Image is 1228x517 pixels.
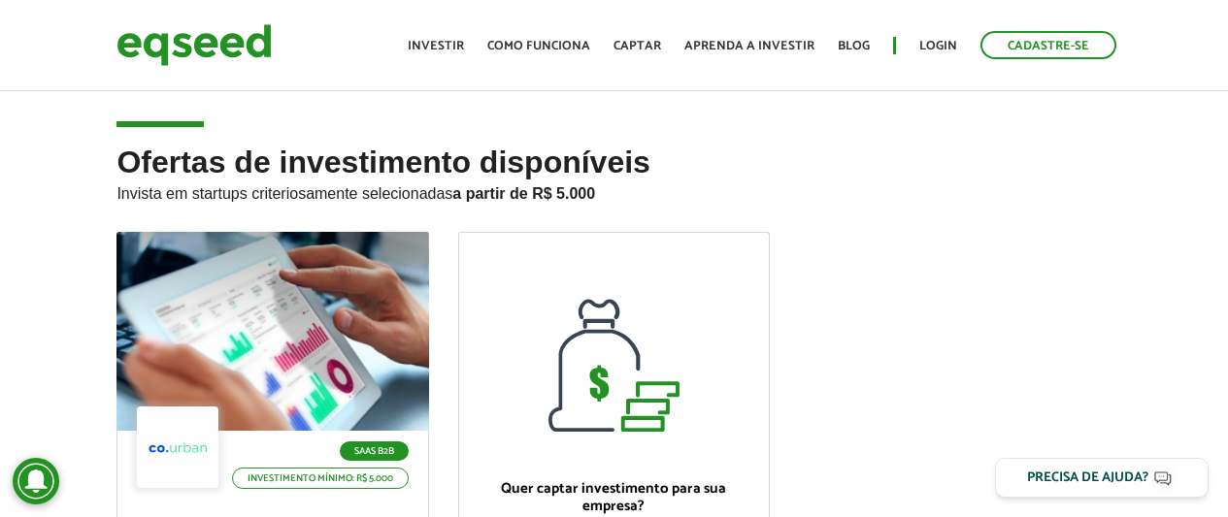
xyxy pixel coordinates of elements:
[116,19,272,71] img: EqSeed
[340,441,409,461] p: SaaS B2B
[684,40,814,52] a: Aprenda a investir
[614,40,661,52] a: Captar
[479,480,749,515] p: Quer captar investimento para sua empresa?
[980,31,1116,59] a: Cadastre-se
[116,145,1111,232] h2: Ofertas de investimento disponíveis
[408,40,464,52] a: Investir
[452,185,595,202] strong: a partir de R$ 5.000
[838,40,870,52] a: Blog
[487,40,590,52] a: Como funciona
[919,40,957,52] a: Login
[232,468,409,489] p: Investimento mínimo: R$ 5.000
[116,179,1111,203] p: Invista em startups criteriosamente selecionadas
